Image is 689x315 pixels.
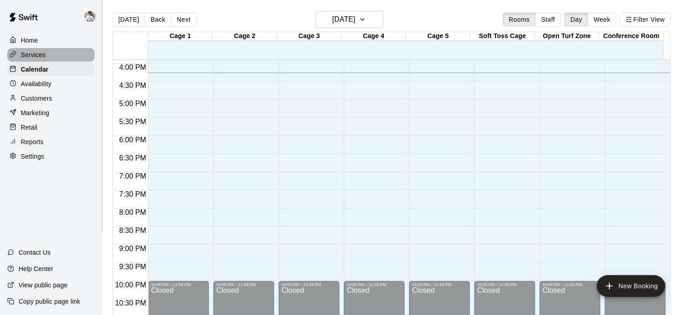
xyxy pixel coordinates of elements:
span: 6:30 PM [117,154,149,162]
div: Cage 1 [148,32,212,41]
span: 4:00 PM [117,63,149,71]
p: View public page [19,281,67,290]
p: Help Center [19,264,53,273]
button: Next [171,13,196,26]
span: 8:00 PM [117,208,149,216]
div: Cage 3 [277,32,341,41]
p: Services [21,50,46,59]
div: Cage 5 [406,32,470,41]
span: 10:00 PM [113,281,148,289]
p: Home [21,36,38,45]
button: Staff [535,13,561,26]
div: 10:00 PM – 11:59 PM [281,282,337,287]
button: Week [588,13,616,26]
div: 10:00 PM – 11:59 PM [347,282,402,287]
button: Back [145,13,171,26]
span: 7:30 PM [117,190,149,198]
a: Settings [7,150,95,163]
p: Retail [21,123,38,132]
p: Availability [21,79,52,88]
p: Copy public page link [19,297,80,306]
div: Soft Toss Cage [470,32,535,41]
p: Reports [21,137,43,146]
a: Retail [7,121,95,134]
div: 10:00 PM – 11:59 PM [412,282,467,287]
span: 4:30 PM [117,82,149,89]
span: 10:30 PM [113,299,148,307]
button: [DATE] [315,11,383,28]
button: Rooms [503,13,535,26]
div: 10:00 PM – 11:59 PM [542,282,597,287]
h6: [DATE] [332,13,355,26]
div: 10:00 PM – 11:59 PM [216,282,271,287]
div: Cage 4 [341,32,405,41]
p: Marketing [21,108,49,117]
p: Contact Us [19,248,51,257]
a: Calendar [7,63,95,76]
p: Calendar [21,65,48,74]
button: Day [564,13,588,26]
a: Availability [7,77,95,91]
div: 10:00 PM – 11:59 PM [151,282,206,287]
a: Reports [7,135,95,149]
span: 5:30 PM [117,118,149,126]
p: Customers [21,94,52,103]
span: 6:00 PM [117,136,149,144]
span: 9:30 PM [117,263,149,271]
span: 9:00 PM [117,245,149,252]
div: Open Turf Zone [535,32,599,41]
div: Conference Room [599,32,663,41]
a: Marketing [7,106,95,120]
div: Cage 2 [212,32,277,41]
button: add [597,275,665,297]
a: Services [7,48,95,62]
a: Customers [7,92,95,105]
button: Filter View [620,13,670,26]
span: 5:00 PM [117,100,149,107]
div: 10:00 PM – 11:59 PM [477,282,532,287]
a: Home [7,34,95,47]
div: Justin Dunning [83,7,102,25]
img: Justin Dunning [85,11,96,22]
span: 7:00 PM [117,172,149,180]
p: Settings [21,152,44,161]
span: 8:30 PM [117,227,149,234]
button: [DATE] [112,13,145,26]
